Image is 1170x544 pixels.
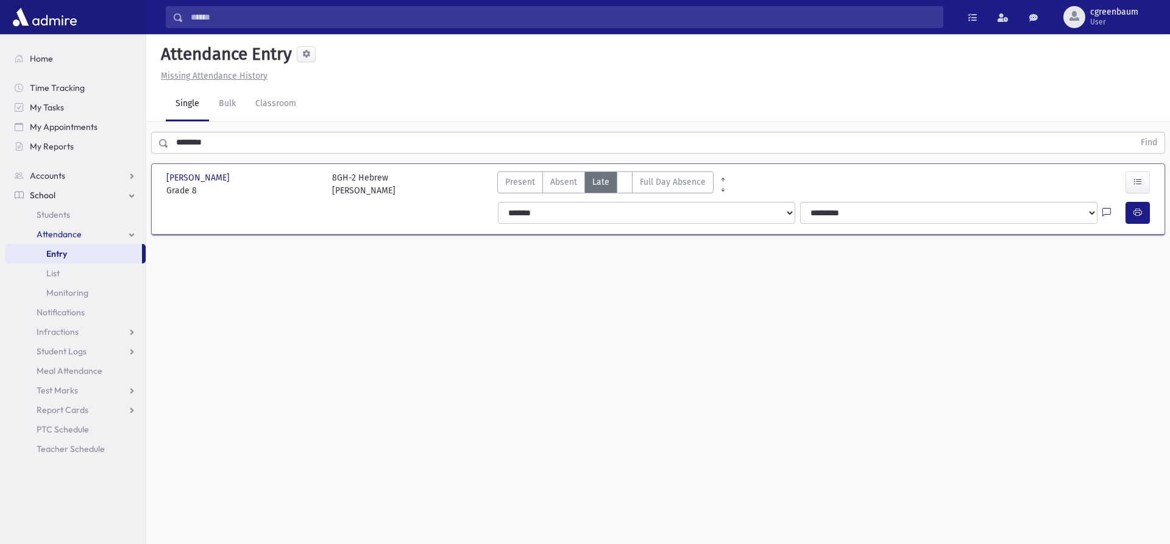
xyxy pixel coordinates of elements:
[37,424,89,435] span: PTC Schedule
[156,44,292,65] h5: Attendance Entry
[5,49,146,68] a: Home
[30,170,65,181] span: Accounts
[166,87,209,121] a: Single
[46,287,88,298] span: Monitoring
[332,171,395,197] div: 8GH-2 Hebrew [PERSON_NAME]
[5,137,146,156] a: My Reports
[46,268,60,279] span: List
[37,404,88,415] span: Report Cards
[5,302,146,322] a: Notifications
[30,141,74,152] span: My Reports
[5,342,146,361] a: Student Logs
[30,121,97,132] span: My Appointments
[5,263,146,283] a: List
[5,361,146,381] a: Meal Attendance
[5,117,146,137] a: My Appointments
[497,171,714,197] div: AttTypes
[183,6,943,28] input: Search
[1090,17,1138,27] span: User
[5,98,146,117] a: My Tasks
[30,190,55,201] span: School
[46,248,67,259] span: Entry
[5,244,142,263] a: Entry
[550,176,577,188] span: Absent
[10,5,80,29] img: AdmirePro
[37,443,105,454] span: Teacher Schedule
[166,184,320,197] span: Grade 8
[37,385,78,396] span: Test Marks
[37,326,79,337] span: Infractions
[37,209,70,220] span: Students
[37,229,82,240] span: Attendance
[1133,132,1165,153] button: Find
[505,176,535,188] span: Present
[5,283,146,302] a: Monitoring
[209,87,246,121] a: Bulk
[166,171,232,184] span: [PERSON_NAME]
[37,307,85,318] span: Notifications
[5,322,146,342] a: Infractions
[5,205,146,224] a: Students
[5,78,146,98] a: Time Tracking
[156,71,268,81] a: Missing Attendance History
[37,365,102,376] span: Meal Attendance
[30,53,53,64] span: Home
[592,176,609,188] span: Late
[5,400,146,420] a: Report Cards
[5,166,146,185] a: Accounts
[640,176,706,188] span: Full Day Absence
[5,439,146,459] a: Teacher Schedule
[5,224,146,244] a: Attendance
[161,71,268,81] u: Missing Attendance History
[30,82,85,93] span: Time Tracking
[1090,7,1138,17] span: cgreenbaum
[37,346,87,357] span: Student Logs
[5,381,146,400] a: Test Marks
[246,87,306,121] a: Classroom
[5,185,146,205] a: School
[5,420,146,439] a: PTC Schedule
[30,102,64,113] span: My Tasks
